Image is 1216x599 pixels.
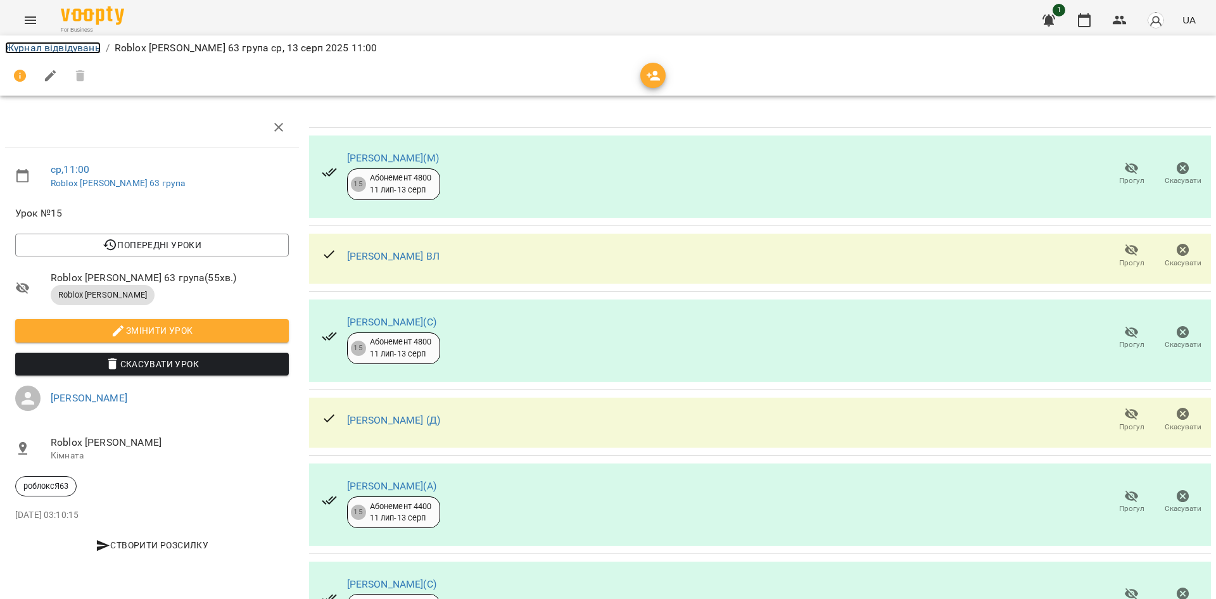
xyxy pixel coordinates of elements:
[1053,4,1065,16] span: 1
[1165,258,1201,268] span: Скасувати
[1165,339,1201,350] span: Скасувати
[51,289,155,301] span: Roblox [PERSON_NAME]
[1157,484,1208,520] button: Скасувати
[1119,175,1144,186] span: Прогул
[51,392,127,404] a: [PERSON_NAME]
[1119,339,1144,350] span: Прогул
[347,480,436,492] a: [PERSON_NAME](А)
[1157,238,1208,274] button: Скасувати
[15,206,289,221] span: Урок №15
[15,534,289,557] button: Створити розсилку
[1157,403,1208,438] button: Скасувати
[61,6,124,25] img: Voopty Logo
[1119,422,1144,432] span: Прогул
[51,270,289,286] span: Roblox [PERSON_NAME] 63 група ( 55 хв. )
[15,319,289,342] button: Змінити урок
[370,501,432,524] div: Абонемент 4400 11 лип - 13 серп
[1157,156,1208,192] button: Скасувати
[1119,503,1144,514] span: Прогул
[1119,258,1144,268] span: Прогул
[347,152,439,164] a: [PERSON_NAME](М)
[347,250,440,262] a: [PERSON_NAME] ВЛ
[106,41,110,56] li: /
[51,435,289,450] span: Roblox [PERSON_NAME]
[347,316,436,328] a: [PERSON_NAME](С)
[15,509,289,522] p: [DATE] 03:10:15
[1165,175,1201,186] span: Скасувати
[1182,13,1196,27] span: UA
[1106,238,1157,274] button: Прогул
[16,481,76,492] span: роблоксЯ63
[25,356,279,372] span: Скасувати Урок
[1165,422,1201,432] span: Скасувати
[347,414,441,426] a: [PERSON_NAME] (Д)
[15,476,77,496] div: роблоксЯ63
[61,26,124,34] span: For Business
[351,505,366,520] div: 15
[1147,11,1165,29] img: avatar_s.png
[1106,484,1157,520] button: Прогул
[1106,320,1157,356] button: Прогул
[351,341,366,356] div: 15
[1177,8,1201,32] button: UA
[20,538,284,553] span: Створити розсилку
[351,177,366,192] div: 15
[5,42,101,54] a: Журнал відвідувань
[1106,156,1157,192] button: Прогул
[5,41,1211,56] nav: breadcrumb
[370,336,432,360] div: Абонемент 4800 11 лип - 13 серп
[1165,503,1201,514] span: Скасувати
[25,323,279,338] span: Змінити урок
[1157,320,1208,356] button: Скасувати
[51,163,89,175] a: ср , 11:00
[15,5,46,35] button: Menu
[15,234,289,256] button: Попередні уроки
[51,178,185,188] a: Roblox [PERSON_NAME] 63 група
[25,237,279,253] span: Попередні уроки
[347,578,436,590] a: [PERSON_NAME](С)
[1106,403,1157,438] button: Прогул
[51,450,289,462] p: Кімната
[115,41,377,56] p: Roblox [PERSON_NAME] 63 група ср, 13 серп 2025 11:00
[370,172,432,196] div: Абонемент 4800 11 лип - 13 серп
[15,353,289,375] button: Скасувати Урок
